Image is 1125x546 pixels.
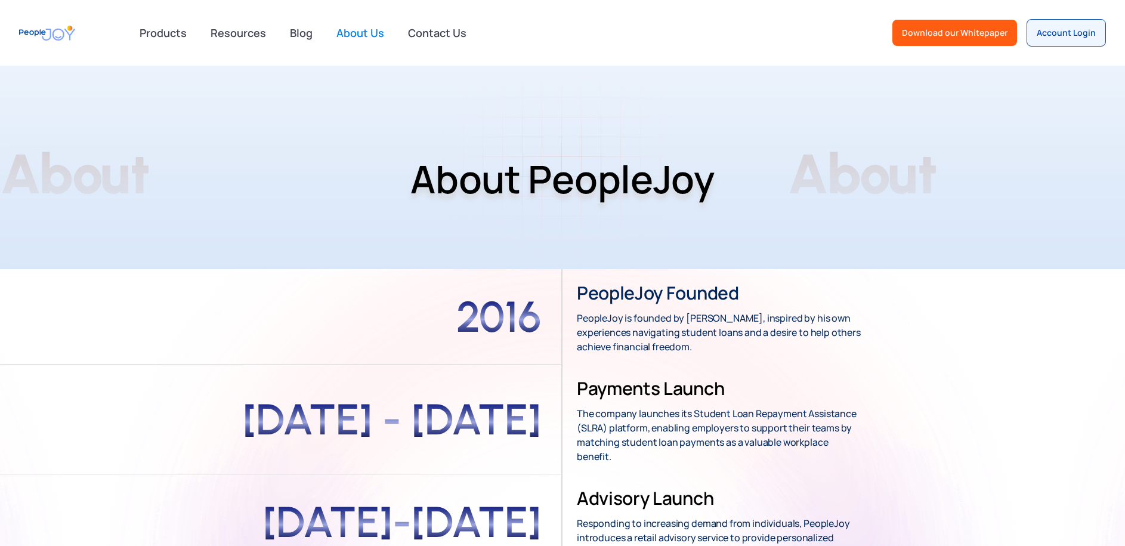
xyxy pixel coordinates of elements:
div: Products [132,21,194,45]
a: Resources [203,20,273,46]
a: Account Login [1027,19,1106,47]
p: The company launches its Student Loan Repayment Assistance (SLRA) platform, enabling employers to... [577,406,863,464]
a: Contact Us [401,20,474,46]
h1: About PeopleJoy [121,129,1004,229]
h3: Advisory Launch [577,486,713,510]
a: About Us [329,20,391,46]
div: Download our Whitepaper [902,27,1007,39]
a: Download our Whitepaper [892,20,1017,46]
a: Blog [283,20,320,46]
p: PeopleJoy is founded by [PERSON_NAME], inspired by his own experiences navigating student loans a... [577,311,863,354]
a: home [19,20,75,47]
h3: PeopleJoy founded [577,281,739,305]
div: Account Login [1037,27,1096,39]
h3: Payments Launch [577,377,724,400]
